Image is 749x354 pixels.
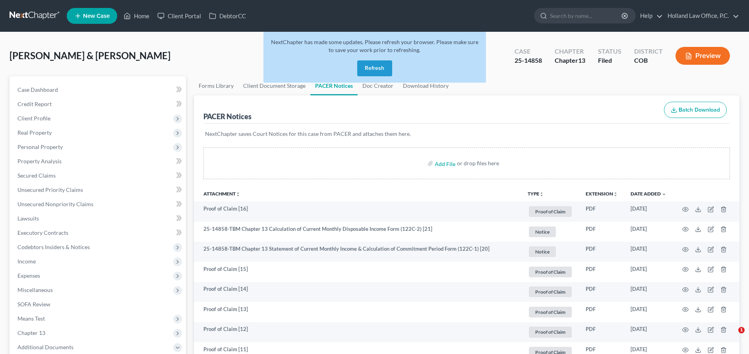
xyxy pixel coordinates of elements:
a: Home [120,9,153,23]
td: PDF [579,201,624,222]
button: Preview [675,47,730,65]
td: [DATE] [624,262,673,282]
a: Property Analysis [11,154,186,168]
i: unfold_more [539,192,544,197]
a: Credit Report [11,97,186,111]
span: Chapter 13 [17,329,45,336]
span: Credit Report [17,101,52,107]
span: Proof of Claim [529,206,572,217]
div: PACER Notices [203,112,252,121]
a: SOFA Review [11,297,186,311]
div: District [634,47,663,56]
span: Secured Claims [17,172,56,179]
span: 13 [578,56,585,64]
a: Proof of Claim [528,205,573,218]
span: Income [17,258,36,265]
a: Proof of Claim [528,325,573,339]
input: Search by name... [550,8,623,23]
span: 1 [738,327,745,333]
span: New Case [83,13,110,19]
iframe: Intercom live chat [722,327,741,346]
td: [DATE] [624,222,673,242]
td: Proof of Claim [15] [194,262,521,282]
a: Lawsuits [11,211,186,226]
td: PDF [579,242,624,262]
td: PDF [579,322,624,342]
td: Proof of Claim [12] [194,322,521,342]
td: [DATE] [624,322,673,342]
a: Date Added expand_more [631,191,666,197]
td: Proof of Claim [13] [194,302,521,322]
p: NextChapter saves Court Notices for this case from PACER and attaches them here. [205,130,728,138]
button: Refresh [357,60,392,76]
span: Miscellaneous [17,286,53,293]
span: Personal Property [17,143,63,150]
a: Unsecured Priority Claims [11,183,186,197]
a: Proof of Claim [528,306,573,319]
span: Real Property [17,129,52,136]
a: Forms Library [194,76,238,95]
td: [DATE] [624,282,673,302]
span: Unsecured Nonpriority Claims [17,201,93,207]
span: Proof of Claim [529,307,572,317]
td: PDF [579,302,624,322]
a: Proof of Claim [528,265,573,279]
a: Holland Law Office, P.C. [664,9,739,23]
td: Proof of Claim [16] [194,201,521,222]
a: Executory Contracts [11,226,186,240]
div: Chapter [555,47,585,56]
span: SOFA Review [17,301,50,308]
a: Unsecured Nonpriority Claims [11,197,186,211]
span: Notice [529,246,556,257]
div: Filed [598,56,621,65]
span: Batch Download [679,106,720,113]
span: Notice [529,226,556,237]
td: Proof of Claim [14] [194,282,521,302]
span: Means Test [17,315,45,322]
a: Proof of Claim [528,285,573,298]
div: COB [634,56,663,65]
td: [DATE] [624,201,673,222]
div: or drop files here [457,159,499,167]
a: Client Document Storage [238,76,310,95]
span: Codebtors Insiders & Notices [17,244,90,250]
span: NextChapter has made some updates. Please refresh your browser. Please make sure to save your wor... [271,39,478,53]
button: Batch Download [664,102,727,118]
a: Case Dashboard [11,83,186,97]
a: Notice [528,245,573,258]
div: Status [598,47,621,56]
a: Help [636,9,663,23]
span: Client Profile [17,115,50,122]
a: DebtorCC [205,9,250,23]
span: Additional Documents [17,344,74,350]
td: [DATE] [624,302,673,322]
span: Proof of Claim [529,267,572,277]
td: [DATE] [624,242,673,262]
i: expand_more [662,192,666,197]
a: Extensionunfold_more [586,191,618,197]
div: Chapter [555,56,585,65]
span: Executory Contracts [17,229,68,236]
i: unfold_more [613,192,618,197]
div: 25-14858 [515,56,542,65]
td: 25-14858-TBM Chapter 13 Statement of Current Monthly Income & Calculation of Commitment Period Fo... [194,242,521,262]
span: Unsecured Priority Claims [17,186,83,193]
a: Notice [528,225,573,238]
div: Case [515,47,542,56]
span: Lawsuits [17,215,39,222]
span: Property Analysis [17,158,62,164]
button: TYPEunfold_more [528,192,544,197]
td: 25-14858-TBM Chapter 13 Calculation of Current Monthly Disposable Income Form (122C-2) [21] [194,222,521,242]
a: Secured Claims [11,168,186,183]
td: PDF [579,282,624,302]
a: Client Portal [153,9,205,23]
span: Case Dashboard [17,86,58,93]
span: [PERSON_NAME] & [PERSON_NAME] [10,50,170,61]
span: Proof of Claim [529,286,572,297]
a: Attachmentunfold_more [203,191,240,197]
i: unfold_more [236,192,240,197]
span: Proof of Claim [529,327,572,337]
span: Expenses [17,272,40,279]
td: PDF [579,262,624,282]
td: PDF [579,222,624,242]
